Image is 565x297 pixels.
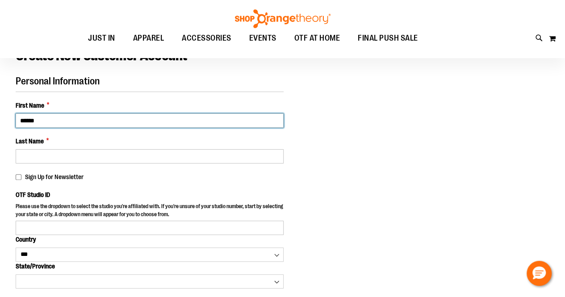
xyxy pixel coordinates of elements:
[285,28,349,49] a: OTF AT HOME
[79,28,124,49] a: JUST IN
[240,28,285,49] a: EVENTS
[16,101,44,110] span: First Name
[88,28,115,48] span: JUST IN
[234,9,332,28] img: Shop Orangetheory
[124,28,173,49] a: APPAREL
[16,236,36,243] span: Country
[16,263,55,270] span: State/Province
[16,203,284,220] p: Please use the dropdown to select the studio you're affiliated with. If you're unsure of your stu...
[16,75,100,87] span: Personal Information
[249,28,276,48] span: EVENTS
[133,28,164,48] span: APPAREL
[182,28,231,48] span: ACCESSORIES
[294,28,340,48] span: OTF AT HOME
[349,28,427,49] a: FINAL PUSH SALE
[25,173,84,180] span: Sign Up for Newsletter
[16,191,50,198] span: OTF Studio ID
[358,28,418,48] span: FINAL PUSH SALE
[16,137,44,146] span: Last Name
[173,28,240,49] a: ACCESSORIES
[527,261,552,286] button: Hello, have a question? Let’s chat.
